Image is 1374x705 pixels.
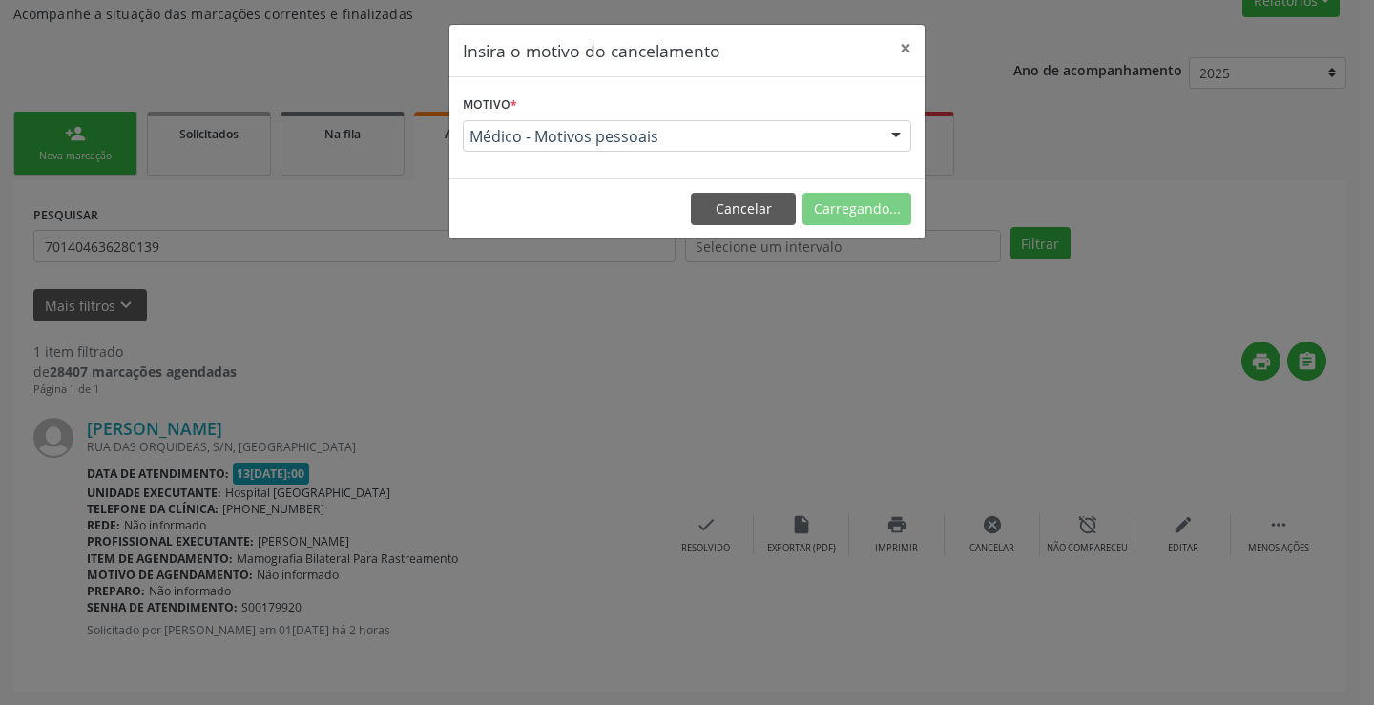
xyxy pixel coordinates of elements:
span: Médico - Motivos pessoais [469,127,872,146]
label: Motivo [463,91,517,120]
button: Cancelar [691,193,796,225]
button: Carregando... [802,193,911,225]
h5: Insira o motivo do cancelamento [463,38,720,63]
button: Close [886,25,925,72]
